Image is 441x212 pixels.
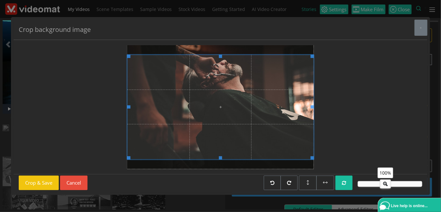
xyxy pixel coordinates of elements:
[335,176,353,190] button: Reset image
[299,176,317,190] button: Flip vertical
[420,25,422,30] span: ×
[415,20,427,36] button: Close
[287,180,291,185] i: Rotate 90 deg. right
[378,168,393,178] div: 100%
[270,180,274,185] i: Rotate 90 deg. left
[380,200,441,212] a: Live help is online...
[316,176,334,190] button: Flip horizontal
[60,176,87,190] button: Cancel
[391,204,428,208] span: Live help is online...
[19,25,91,34] h5: Crop background image
[19,176,59,190] button: Crop & Save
